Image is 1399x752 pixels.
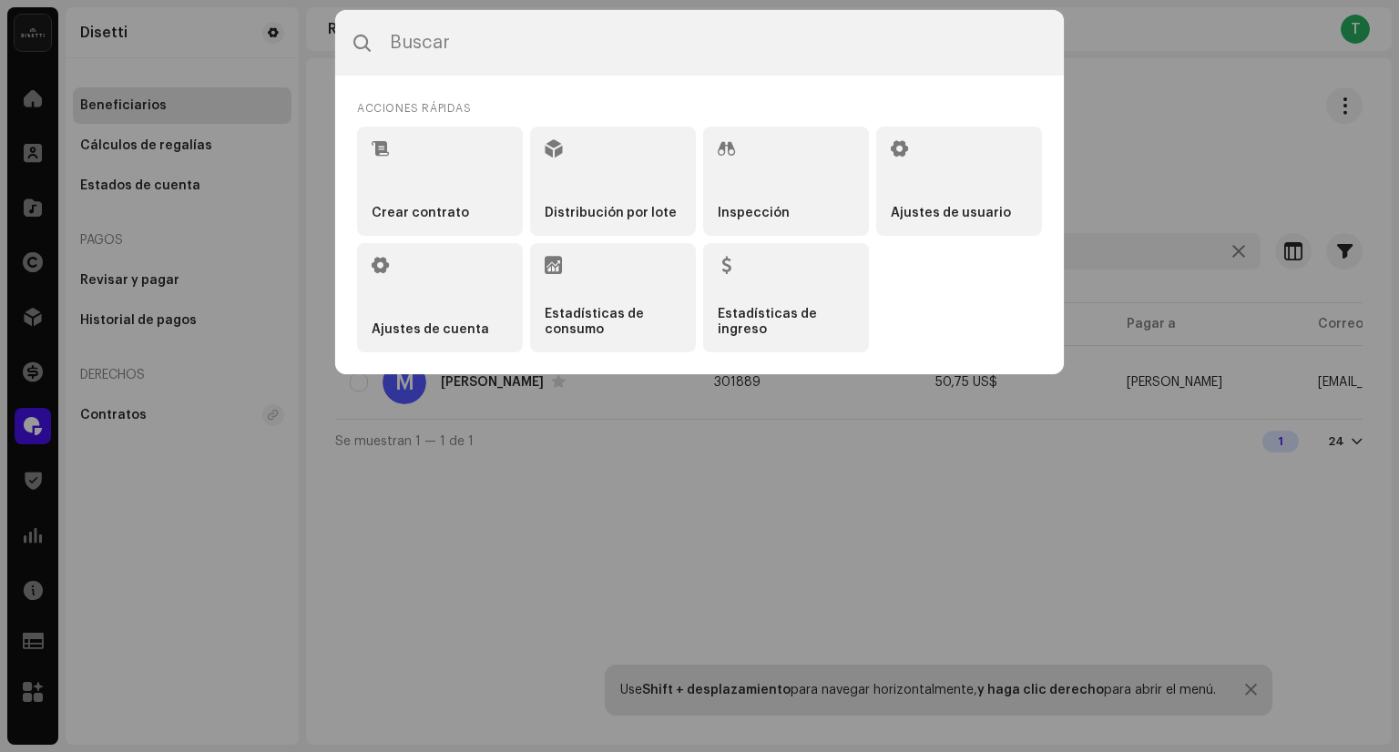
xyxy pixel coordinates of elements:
div: Acciones rápidas [357,97,1042,119]
strong: Ajustes de usuario [891,206,1011,221]
strong: Crear contrato [372,206,469,221]
strong: Inspección [718,206,790,221]
strong: Ajustes de cuenta [372,322,489,338]
input: Buscar [335,10,1064,76]
strong: Estadísticas de consumo [545,307,681,338]
strong: Estadísticas de ingreso [718,307,854,338]
strong: Distribución por lote [545,206,677,221]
